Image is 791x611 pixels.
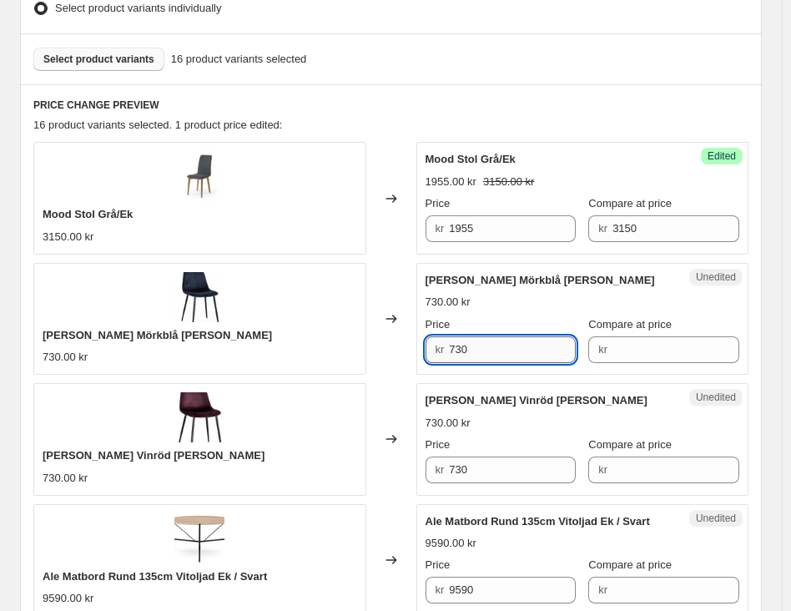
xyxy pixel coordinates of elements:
strike: 3150.00 kr [483,174,534,190]
span: [PERSON_NAME] Mörkblå [PERSON_NAME] [43,329,272,341]
span: Compare at price [588,318,672,331]
img: theamorkbla_f5b519c5-3852-4b31-ae00-41aeb2eb366d_80x.jpg [174,272,224,322]
span: Unedited [696,391,736,404]
span: kr [598,463,607,476]
span: Price [426,197,451,210]
span: Unedited [696,270,736,284]
span: Mood Stol Grå/Ek [426,153,516,165]
div: 3150.00 kr [43,229,93,245]
div: 9590.00 kr [43,590,93,607]
div: 9590.00 kr [426,535,476,552]
span: 16 product variants selected [171,51,307,68]
span: Compare at price [588,558,672,571]
span: Edited [708,149,736,163]
span: Ale Matbord Rund 135cm Vitoljad Ek / Svart [426,515,650,528]
span: Price [426,438,451,451]
div: 730.00 kr [426,294,471,311]
span: kr [598,583,607,596]
span: kr [436,583,445,596]
span: Price [426,318,451,331]
span: Compare at price [588,438,672,451]
span: Mood Stol Grå/Ek [43,208,133,220]
span: [PERSON_NAME] Mörkblå [PERSON_NAME] [426,274,655,286]
span: kr [598,222,607,235]
img: mood_stol_1_c0ed5662-389b-452c-91b4-9de9c7e83203_80x.jpg [174,151,224,201]
span: Compare at price [588,197,672,210]
span: [PERSON_NAME] Vinröd [PERSON_NAME] [43,449,265,462]
button: Select product variants [33,48,164,71]
span: Unedited [696,512,736,525]
span: Ale Matbord Rund 135cm Vitoljad Ek / Svart [43,570,267,583]
span: Select product variants [43,53,154,66]
div: 730.00 kr [43,470,88,487]
span: Select product variants individually [55,2,221,14]
span: kr [598,343,607,356]
span: kr [436,463,445,476]
span: Price [426,558,451,571]
img: thea-vinrod-sned-high_5608ded1-2255-446b-aa41-b1b81338e0b8_80x.jpg [174,392,224,442]
span: [PERSON_NAME] Vinröd [PERSON_NAME] [426,394,647,406]
h6: PRICE CHANGE PREVIEW [33,98,748,112]
span: kr [436,343,445,356]
div: 730.00 kr [43,349,88,366]
img: ale-runt-matbord-vitoljad-ek-135-cm_6db11589-8136-412c-a057-1e04194066c5_80x.jpg [174,513,224,563]
span: kr [436,222,445,235]
div: 1955.00 kr [426,174,476,190]
div: 730.00 kr [426,415,471,432]
span: 16 product variants selected. 1 product price edited: [33,119,282,131]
